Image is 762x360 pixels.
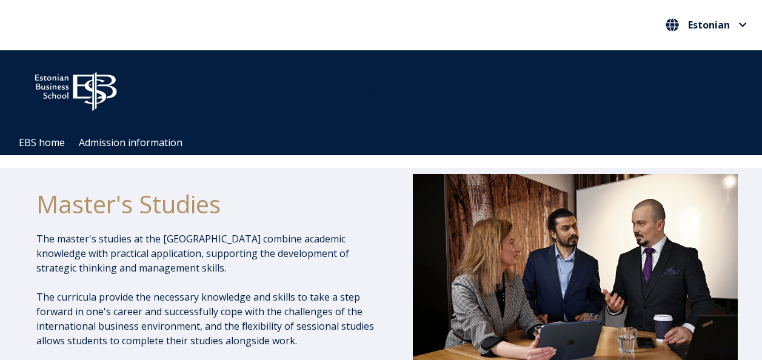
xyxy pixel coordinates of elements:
[663,15,750,35] button: Estonian
[79,136,182,149] a: Admission information
[688,20,730,30] span: Estonian
[19,136,65,149] a: EBS home
[24,62,127,115] img: ebs_logo2016_white
[36,290,386,348] p: The curricula provide the necessary knowledge and skills to take a step forward in one's career a...
[36,189,386,219] h1: Master's Studies
[338,84,487,97] span: Community for Growth and Resp
[36,232,386,275] p: The master's studies at the [GEOGRAPHIC_DATA] combine academic knowledge with practical applicati...
[663,15,750,35] nav: Choose your language
[12,130,762,155] div: Navigation Menu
